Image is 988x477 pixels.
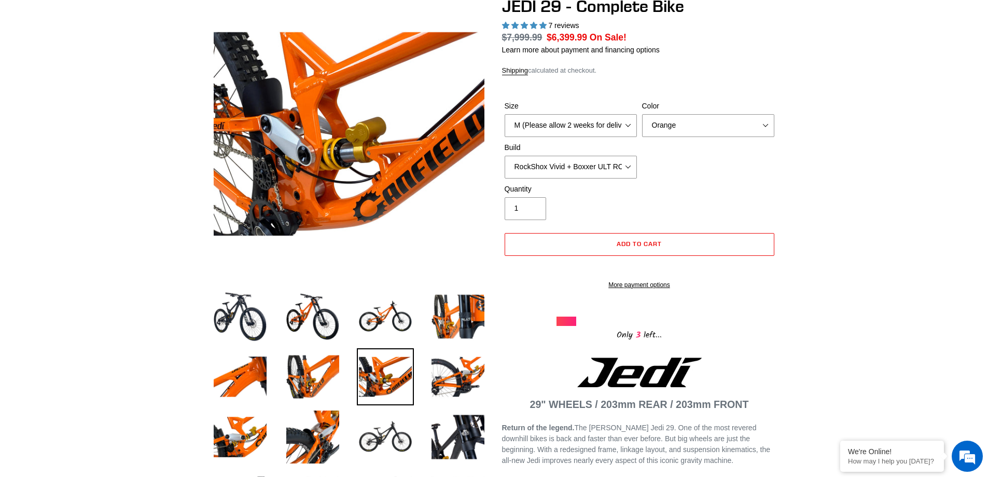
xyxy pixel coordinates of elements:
a: More payment options [505,280,774,290]
img: d_696896380_company_1647369064580_696896380 [33,52,59,78]
label: Size [505,101,637,112]
strong: 29" WHEELS / 203mm REAR / 203mm FRONT [530,399,749,410]
textarea: Type your message and hit 'Enter' [5,283,198,320]
img: Load image into Gallery viewer, JEDI 29 - Complete Bike [284,348,341,405]
div: We're Online! [848,447,936,456]
strong: Return of the legend. [502,424,575,432]
img: Load image into Gallery viewer, JEDI 29 - Complete Bike [284,288,341,345]
a: Shipping [502,66,528,75]
label: Quantity [505,184,637,195]
s: $7,999.99 [502,32,542,43]
span: 5.00 stars [502,21,549,30]
span: 3 [633,329,644,342]
div: Navigation go back [11,57,27,73]
span: $6,399.99 [547,32,587,43]
img: Load image into Gallery viewer, JEDI 29 - Complete Bike [212,288,269,345]
img: Load image into Gallery viewer, JEDI 29 - Complete Bike [429,288,486,345]
span: 7 reviews [548,21,579,30]
p: The [PERSON_NAME] Jedi 29. One of the most revered downhill bikes is back and faster than ever be... [502,423,777,466]
img: Load image into Gallery viewer, JEDI 29 - Complete Bike [357,348,414,405]
div: Only left... [556,326,722,342]
span: Add to cart [617,240,662,248]
img: Load image into Gallery viewer, JEDI 29 - Complete Bike [429,348,486,405]
img: Load image into Gallery viewer, JEDI 29 - Complete Bike [429,408,486,466]
img: Load image into Gallery viewer, JEDI 29 - Complete Bike [212,408,269,466]
div: calculated at checkout. [502,65,777,76]
button: Add to cart [505,233,774,256]
label: Build [505,142,637,153]
div: Chat with us now [69,58,190,72]
div: Minimize live chat window [170,5,195,30]
span: On Sale! [590,31,627,44]
p: How may I help you today? [848,457,936,465]
img: Load image into Gallery viewer, JEDI 29 - Complete Bike [357,408,414,466]
img: Load image into Gallery viewer, JEDI 29 - Complete Bike [284,408,341,466]
a: Learn more about payment and financing options [502,46,660,54]
span: We're online! [60,131,143,236]
img: Load image into Gallery viewer, JEDI 29 - Complete Bike [357,288,414,345]
img: Load image into Gallery viewer, JEDI 29 - Complete Bike [212,348,269,405]
img: Jedi Logo [577,358,702,387]
label: Color [642,101,774,112]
